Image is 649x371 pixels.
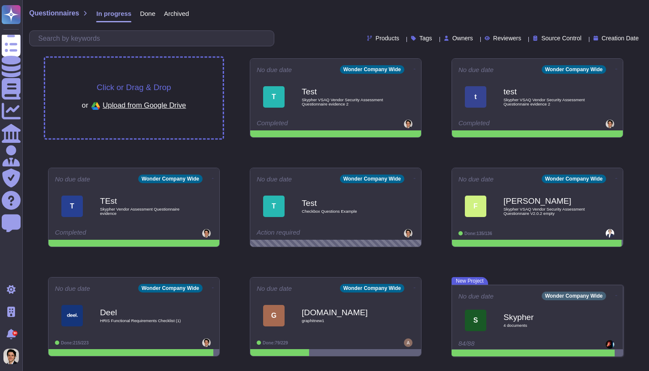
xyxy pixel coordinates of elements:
span: 84/88 [458,340,475,347]
span: Archived [164,10,189,17]
div: Wonder Company Wide [340,284,404,293]
span: In progress [96,10,131,17]
div: G [263,305,285,326]
span: Skypher VSAQ Vendor Security Assessment Questionnaire evidence 2 [302,98,388,106]
div: F [465,196,486,217]
span: No due date [458,66,494,73]
span: No due date [55,285,90,292]
img: google drive [88,99,103,113]
div: Wonder Company Wide [138,284,203,293]
span: No due date [257,176,292,182]
b: test [503,87,589,96]
span: No due date [257,285,292,292]
img: user [606,340,614,349]
span: Done [140,10,155,17]
div: Wonder Company Wide [340,65,404,74]
span: No due date [458,176,494,182]
span: Upload from Google Drive [103,101,186,109]
div: 9+ [12,331,18,336]
span: Creation Date [602,35,639,41]
span: Skypher VSAQ Vendor Security Assessment Questionnaire evidence 2 [503,98,589,106]
span: graphitnew1 [302,319,388,323]
span: Skypher Vendor Assessment Questionnaire evidence [100,207,186,215]
img: user [404,120,412,128]
div: or [82,99,186,113]
span: Reviewers [493,35,521,41]
span: Skypher VSAQ Vendor Security Assessment Questionnaire V2.0.2 empty [503,207,589,215]
div: Wonder Company Wide [138,175,203,183]
span: New Project [452,277,488,285]
span: Done: 79/229 [263,341,288,345]
span: Checkbox Questions Example [302,209,388,214]
div: Wonder Company Wide [542,175,606,183]
b: [PERSON_NAME] [503,197,589,205]
img: Logo [61,305,83,326]
span: Click or Drag & Drop [97,83,171,91]
img: user [202,338,211,347]
div: Wonder Company Wide [340,175,404,183]
span: 4 document s [503,323,589,328]
span: Owners [452,35,473,41]
b: Skypher [503,313,589,321]
img: user [404,229,412,238]
div: t [465,86,486,108]
span: Done: 215/223 [61,341,89,345]
div: S [465,310,486,331]
div: T [61,196,83,217]
b: TEst [100,197,186,205]
div: Completed [458,120,564,128]
span: Questionnaires [29,10,79,17]
span: Source Control [541,35,581,41]
span: Done: 135/136 [464,231,492,236]
img: user [606,120,614,128]
button: user [2,347,25,366]
b: Test [302,199,388,207]
span: No due date [55,176,90,182]
div: Completed [257,120,362,128]
div: Wonder Company Wide [542,292,606,300]
span: Products [376,35,399,41]
b: Test [302,87,388,96]
span: No due date [257,66,292,73]
div: Wonder Company Wide [542,65,606,74]
span: Tags [419,35,432,41]
div: Completed [55,229,160,238]
b: Deel [100,308,186,317]
img: user [202,229,211,238]
div: T [263,86,285,108]
img: user [3,349,19,364]
span: No due date [458,293,494,299]
div: T [263,196,285,217]
img: user [606,229,614,238]
b: [DOMAIN_NAME] [302,308,388,317]
div: Action required [257,229,362,238]
img: user [404,338,412,347]
input: Search by keywords [34,31,274,46]
span: HRIS Functional Requirements Checklist (1) [100,319,186,323]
